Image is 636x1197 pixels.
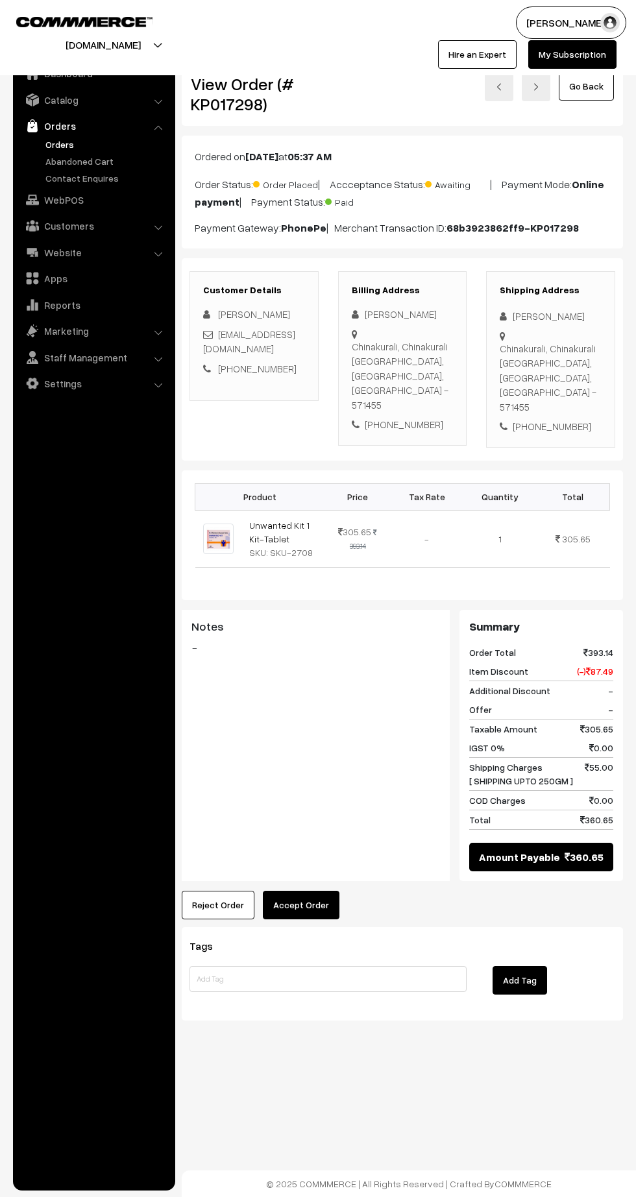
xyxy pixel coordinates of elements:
[500,341,602,415] div: Chinakurali, Chinakurali [GEOGRAPHIC_DATA], [GEOGRAPHIC_DATA], [GEOGRAPHIC_DATA] - 571455
[16,188,171,212] a: WebPOS
[580,813,613,827] span: 360.65
[16,88,171,112] a: Catalog
[559,72,614,101] a: Go Back
[391,510,463,567] td: -
[562,533,591,544] span: 305.65
[16,241,171,264] a: Website
[182,891,254,919] button: Reject Order
[249,520,310,544] a: Unwanted Kit 1 Kit-Tablet
[577,664,613,678] span: (-) 87.49
[585,760,613,788] span: 55.00
[352,417,454,432] div: [PHONE_NUMBER]
[565,849,604,865] span: 360.65
[191,620,440,634] h3: Notes
[325,483,391,510] th: Price
[583,646,613,659] span: 393.14
[500,285,602,296] h3: Shipping Address
[493,966,547,995] button: Add Tag
[608,703,613,716] span: -
[190,939,228,952] span: Tags
[495,1178,552,1189] a: COMMMERCE
[203,285,305,296] h3: Customer Details
[600,13,620,32] img: user
[16,293,171,317] a: Reports
[536,483,609,510] th: Total
[479,849,560,865] span: Amount Payable
[287,150,332,163] b: 05:37 AM
[469,646,516,659] span: Order Total
[469,760,573,788] span: Shipping Charges [ SHIPPING UPTO 250GM ]
[469,684,550,697] span: Additional Discount
[516,6,626,39] button: [PERSON_NAME]
[352,339,454,413] div: Chinakurali, Chinakurali [GEOGRAPHIC_DATA], [GEOGRAPHIC_DATA], [GEOGRAPHIC_DATA] - 571455
[469,664,528,678] span: Item Discount
[500,309,602,324] div: [PERSON_NAME]
[281,221,326,234] b: PhonePe
[191,74,319,114] h2: View Order (# KP017298)
[463,483,536,510] th: Quantity
[218,308,290,320] span: [PERSON_NAME]
[425,175,490,191] span: Awaiting
[352,285,454,296] h3: Billing Address
[195,220,610,236] p: Payment Gateway: | Merchant Transaction ID:
[608,684,613,697] span: -
[500,419,602,434] div: [PHONE_NUMBER]
[338,526,371,537] span: 305.65
[42,154,171,168] a: Abandoned Cart
[469,620,613,634] h3: Summary
[16,13,130,29] a: COMMMERCE
[469,793,526,807] span: COD Charges
[42,171,171,185] a: Contact Enquires
[532,83,540,91] img: right-arrow.png
[495,83,503,91] img: left-arrow.png
[446,221,579,234] b: 68b3923862ff9-KP017298
[16,372,171,395] a: Settings
[203,524,234,554] img: UNWANTED KIT.jpeg
[249,546,317,559] div: SKU: SKU-2708
[263,891,339,919] button: Accept Order
[203,328,295,355] a: [EMAIL_ADDRESS][DOMAIN_NAME]
[195,149,610,164] p: Ordered on at
[16,319,171,343] a: Marketing
[253,175,318,191] span: Order Placed
[195,175,610,210] p: Order Status: | Accceptance Status: | Payment Mode: | Payment Status:
[528,40,617,69] a: My Subscription
[325,192,390,209] span: Paid
[195,483,325,510] th: Product
[469,813,491,827] span: Total
[16,346,171,369] a: Staff Management
[16,214,171,237] a: Customers
[352,307,454,322] div: [PERSON_NAME]
[589,741,613,755] span: 0.00
[469,741,505,755] span: IGST 0%
[438,40,517,69] a: Hire an Expert
[42,138,171,151] a: Orders
[16,114,171,138] a: Orders
[20,29,186,61] button: [DOMAIN_NAME]
[16,17,153,27] img: COMMMERCE
[498,533,502,544] span: 1
[469,722,537,736] span: Taxable Amount
[245,150,278,163] b: [DATE]
[218,363,297,374] a: [PHONE_NUMBER]
[589,793,613,807] span: 0.00
[191,640,440,655] blockquote: -
[469,703,492,716] span: Offer
[16,267,171,290] a: Apps
[391,483,463,510] th: Tax Rate
[190,966,467,992] input: Add Tag
[182,1170,636,1197] footer: © 2025 COMMMERCE | All Rights Reserved | Crafted By
[580,722,613,736] span: 305.65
